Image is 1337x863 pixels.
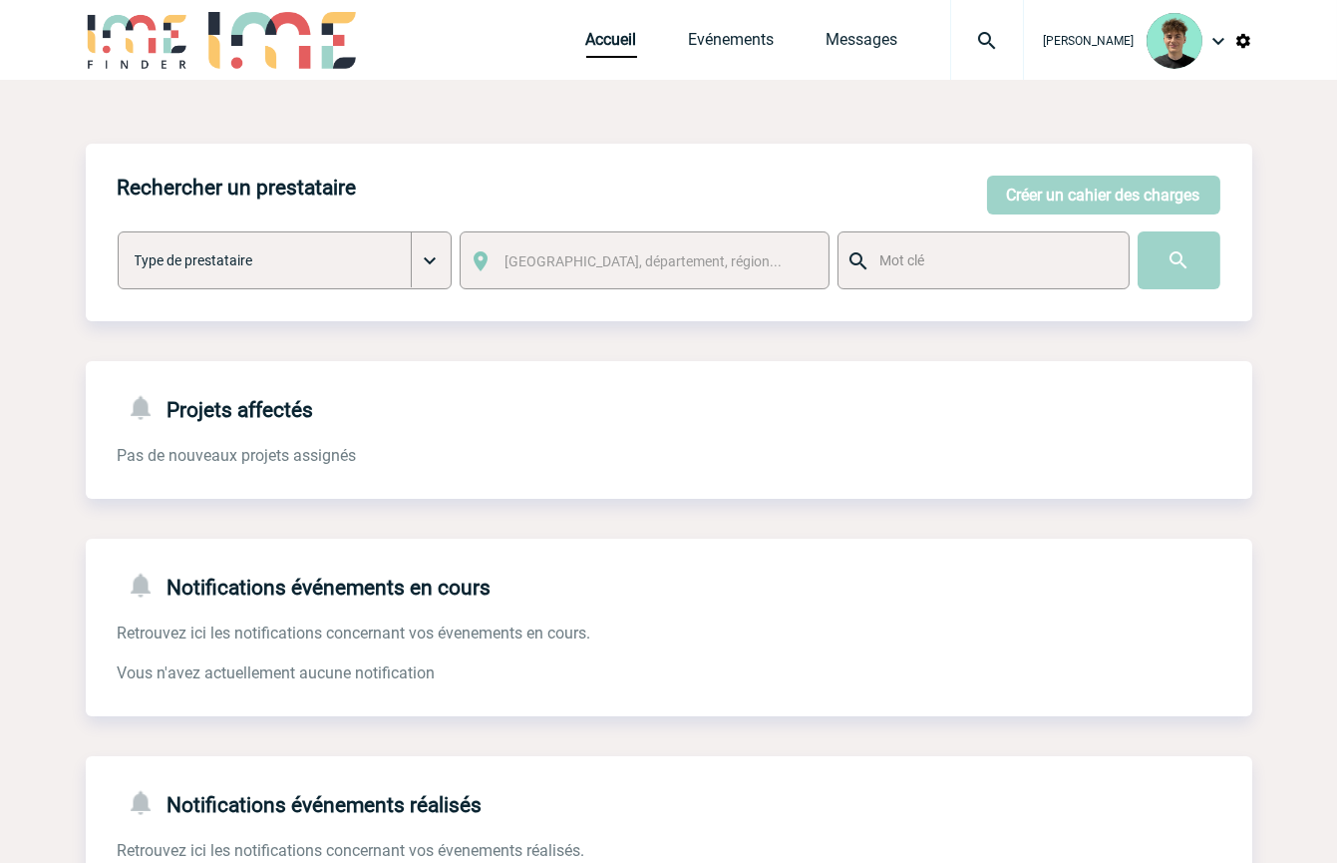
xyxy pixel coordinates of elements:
[118,624,591,643] span: Retrouvez ici les notifications concernant vos évenements en cours.
[586,30,637,58] a: Accueil
[118,393,314,422] h4: Projets affectés
[689,30,775,58] a: Evénements
[118,571,492,600] h4: Notifications événements en cours
[1138,231,1220,289] input: Submit
[1044,34,1135,48] span: [PERSON_NAME]
[827,30,898,58] a: Messages
[126,393,167,422] img: notifications-24-px-g.png
[118,841,585,860] span: Retrouvez ici les notifications concernant vos évenements réalisés.
[126,571,167,600] img: notifications-24-px-g.png
[874,247,1111,273] input: Mot clé
[118,176,357,200] h4: Rechercher un prestataire
[1147,13,1202,69] img: 131612-0.png
[504,253,782,269] span: [GEOGRAPHIC_DATA], département, région...
[86,12,189,69] img: IME-Finder
[118,663,436,682] span: Vous n'avez actuellement aucune notification
[126,788,167,817] img: notifications-24-px-g.png
[118,446,357,465] span: Pas de nouveaux projets assignés
[118,788,483,817] h4: Notifications événements réalisés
